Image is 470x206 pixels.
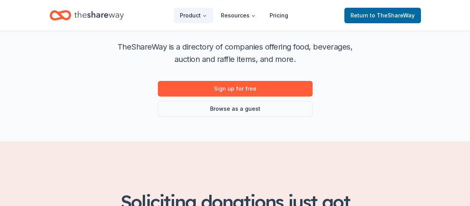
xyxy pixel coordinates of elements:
[215,8,262,23] button: Resources
[158,101,313,117] a: Browse as a guest
[158,81,313,96] a: Sign up for free
[370,12,415,19] span: to TheShareWay
[50,6,124,24] a: Home
[174,8,213,23] button: Product
[174,6,294,24] nav: Main
[263,8,294,23] a: Pricing
[111,41,359,65] p: TheShareWay is a directory of companies offering food, beverages, auction and raffle items, and m...
[350,11,415,20] span: Return
[344,8,421,23] a: Returnto TheShareWay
